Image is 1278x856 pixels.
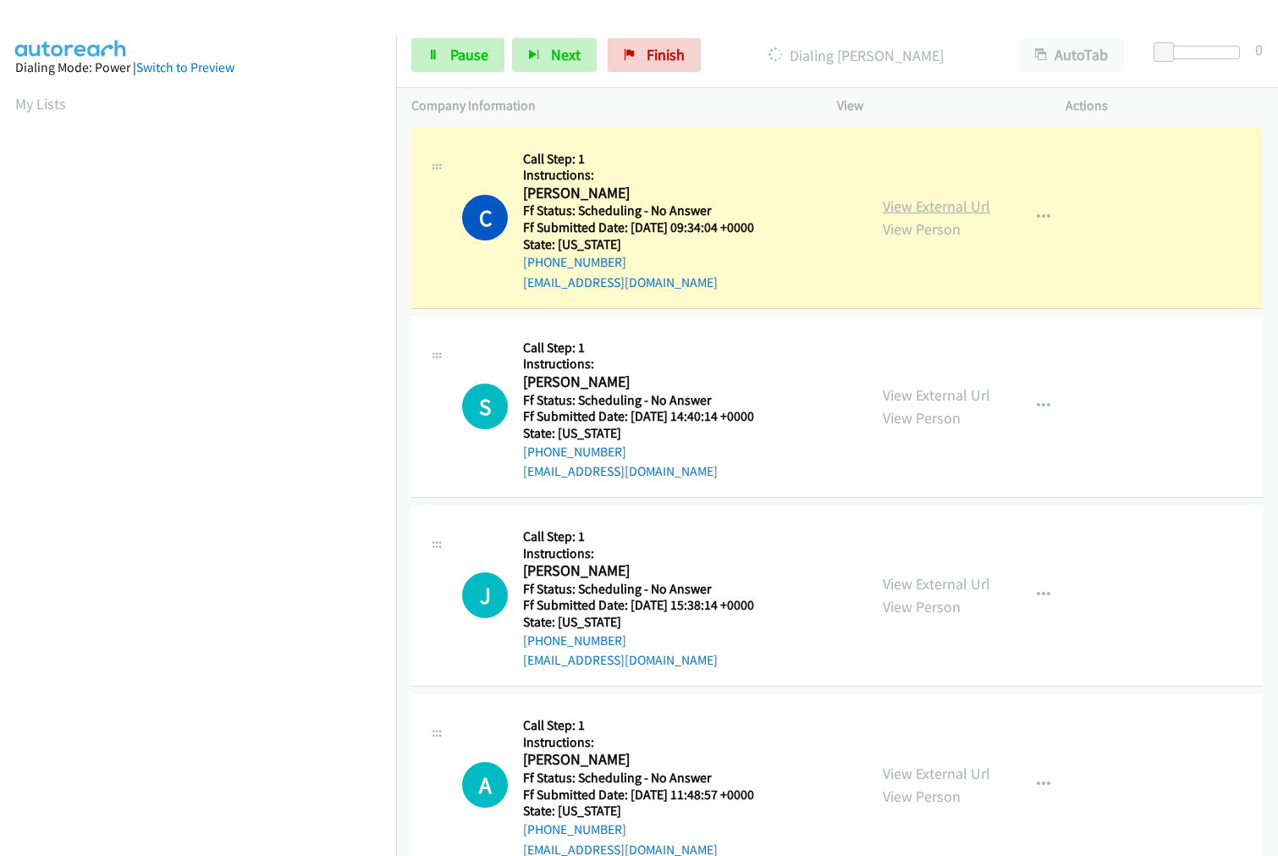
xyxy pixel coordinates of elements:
h5: State: [US_STATE] [523,236,775,253]
p: Dialing [PERSON_NAME] [724,44,989,67]
button: Next [512,38,597,72]
div: The call is yet to be attempted [462,762,508,808]
h5: Ff Status: Scheduling - No Answer [523,581,775,598]
a: View External Url [883,764,990,783]
span: Next [551,45,581,64]
h2: [PERSON_NAME] [523,373,775,392]
a: View External Url [883,385,990,405]
a: [PHONE_NUMBER] [523,254,626,270]
p: Actions [1066,96,1264,116]
h5: State: [US_STATE] [523,425,775,442]
a: [PHONE_NUMBER] [523,821,626,837]
p: View [837,96,1035,116]
a: View Person [883,219,961,239]
h5: Ff Submitted Date: [DATE] 09:34:04 +0000 [523,219,775,236]
h5: Ff Status: Scheduling - No Answer [523,392,775,409]
h5: Call Step: 1 [523,528,775,545]
h2: [PERSON_NAME] [523,184,775,203]
h5: State: [US_STATE] [523,803,775,820]
a: [PHONE_NUMBER] [523,632,626,649]
h2: [PERSON_NAME] [523,561,775,581]
a: Switch to Preview [136,59,234,75]
h2: [PERSON_NAME] [523,750,775,770]
div: The call is yet to be attempted [462,572,508,618]
a: View External Url [883,196,990,216]
span: Pause [450,45,488,64]
a: [EMAIL_ADDRESS][DOMAIN_NAME] [523,463,718,479]
a: Pause [411,38,504,72]
a: Finish [608,38,701,72]
a: [PHONE_NUMBER] [523,444,626,460]
h1: C [462,195,508,240]
h5: Instructions: [523,356,775,373]
h5: Instructions: [523,167,775,184]
h1: A [462,762,508,808]
h1: J [462,572,508,618]
a: View Person [883,597,961,616]
button: AutoTab [1019,38,1124,72]
h5: Ff Submitted Date: [DATE] 14:40:14 +0000 [523,408,775,425]
span: Finish [647,45,685,64]
div: Dialing Mode: Power | [15,58,381,78]
div: The call is yet to be attempted [462,384,508,429]
a: View Person [883,408,961,428]
h5: Ff Status: Scheduling - No Answer [523,202,775,219]
h5: Call Step: 1 [523,151,775,168]
h5: Call Step: 1 [523,340,775,356]
a: [EMAIL_ADDRESS][DOMAIN_NAME] [523,652,718,668]
h5: Instructions: [523,545,775,562]
a: View Person [883,787,961,806]
h5: State: [US_STATE] [523,614,775,631]
h5: Ff Submitted Date: [DATE] 11:48:57 +0000 [523,787,775,804]
div: 0 [1255,38,1263,61]
h5: Ff Submitted Date: [DATE] 15:38:14 +0000 [523,597,775,614]
a: View External Url [883,574,990,594]
h1: S [462,384,508,429]
p: Company Information [411,96,807,116]
h5: Ff Status: Scheduling - No Answer [523,770,775,787]
a: My Lists [15,94,66,113]
h5: Call Step: 1 [523,717,775,734]
a: [EMAIL_ADDRESS][DOMAIN_NAME] [523,274,718,290]
h5: Instructions: [523,734,775,751]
